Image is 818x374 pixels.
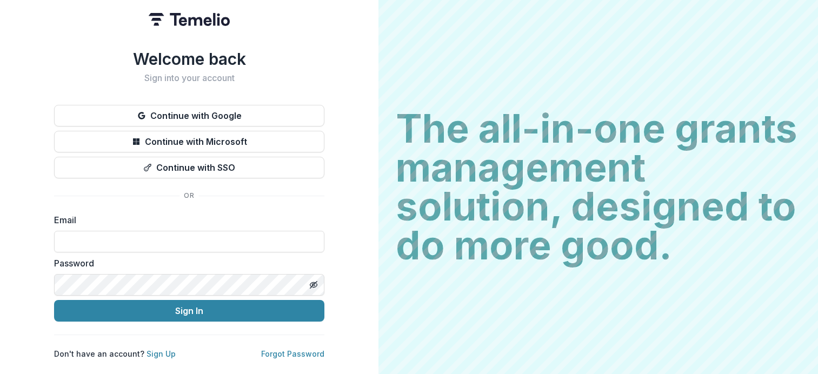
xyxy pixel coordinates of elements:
[54,73,324,83] h2: Sign into your account
[147,349,176,358] a: Sign Up
[54,300,324,322] button: Sign In
[54,49,324,69] h1: Welcome back
[261,349,324,358] a: Forgot Password
[54,131,324,152] button: Continue with Microsoft
[54,257,318,270] label: Password
[149,13,230,26] img: Temelio
[305,276,322,293] button: Toggle password visibility
[54,157,324,178] button: Continue with SSO
[54,105,324,126] button: Continue with Google
[54,213,318,226] label: Email
[54,348,176,359] p: Don't have an account?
